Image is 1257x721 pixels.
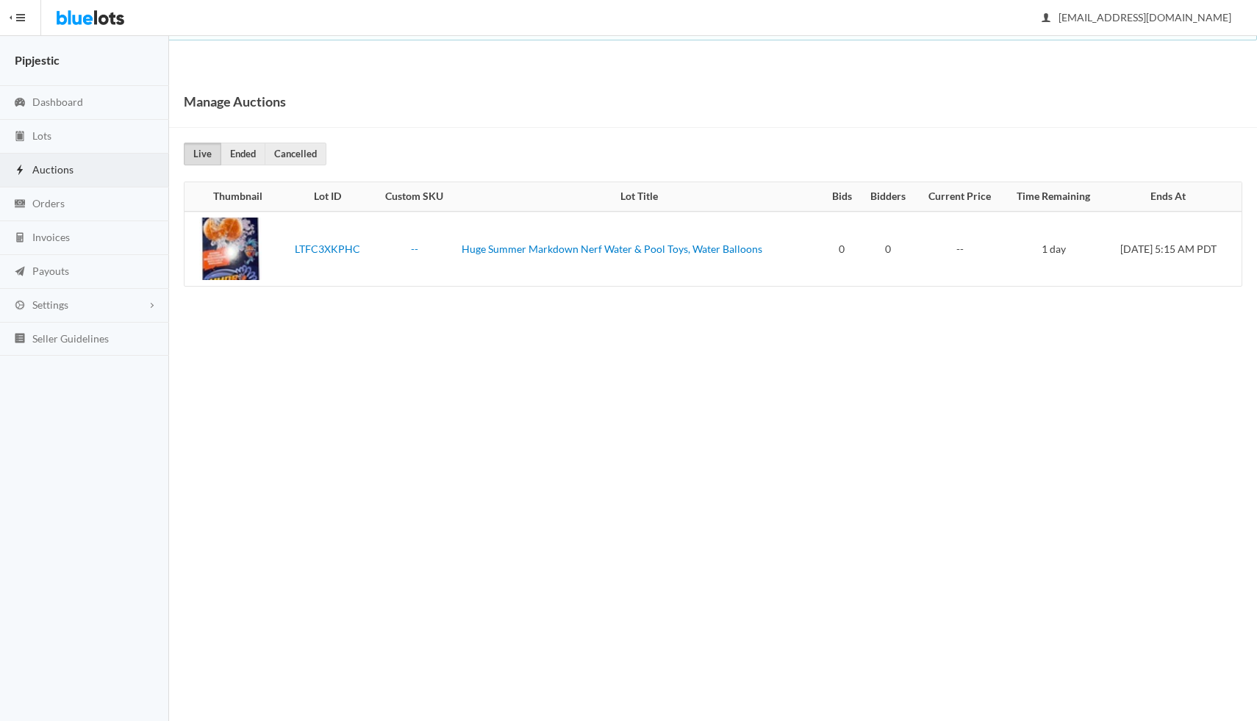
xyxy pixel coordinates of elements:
[1003,212,1104,287] td: 1 day
[823,182,861,212] th: Bids
[12,265,27,279] ion-icon: paper plane
[1042,11,1231,24] span: [EMAIL_ADDRESS][DOMAIN_NAME]
[265,143,326,165] a: Cancelled
[282,182,373,212] th: Lot ID
[32,96,83,108] span: Dashboard
[916,182,1003,212] th: Current Price
[12,198,27,212] ion-icon: cash
[373,182,456,212] th: Custom SKU
[295,243,360,255] a: LTFC3XKPHC
[184,143,221,165] a: Live
[916,212,1003,287] td: --
[32,129,51,142] span: Lots
[32,163,74,176] span: Auctions
[12,96,27,110] ion-icon: speedometer
[12,232,27,245] ion-icon: calculator
[12,299,27,313] ion-icon: cog
[15,53,60,67] strong: Pipjestic
[12,164,27,178] ion-icon: flash
[861,212,916,287] td: 0
[32,231,70,243] span: Invoices
[1003,182,1104,212] th: Time Remaining
[185,182,282,212] th: Thumbnail
[861,182,916,212] th: Bidders
[32,332,109,345] span: Seller Guidelines
[1039,12,1053,26] ion-icon: person
[456,182,824,212] th: Lot Title
[12,332,27,346] ion-icon: list box
[823,212,861,287] td: 0
[462,243,762,255] a: Huge Summer Markdown Nerf Water & Pool Toys, Water Balloons
[12,130,27,144] ion-icon: clipboard
[184,90,286,112] h1: Manage Auctions
[32,265,69,277] span: Payouts
[32,197,65,209] span: Orders
[32,298,68,311] span: Settings
[411,243,418,255] a: --
[221,143,265,165] a: Ended
[1104,182,1242,212] th: Ends At
[1104,212,1242,287] td: [DATE] 5:15 AM PDT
